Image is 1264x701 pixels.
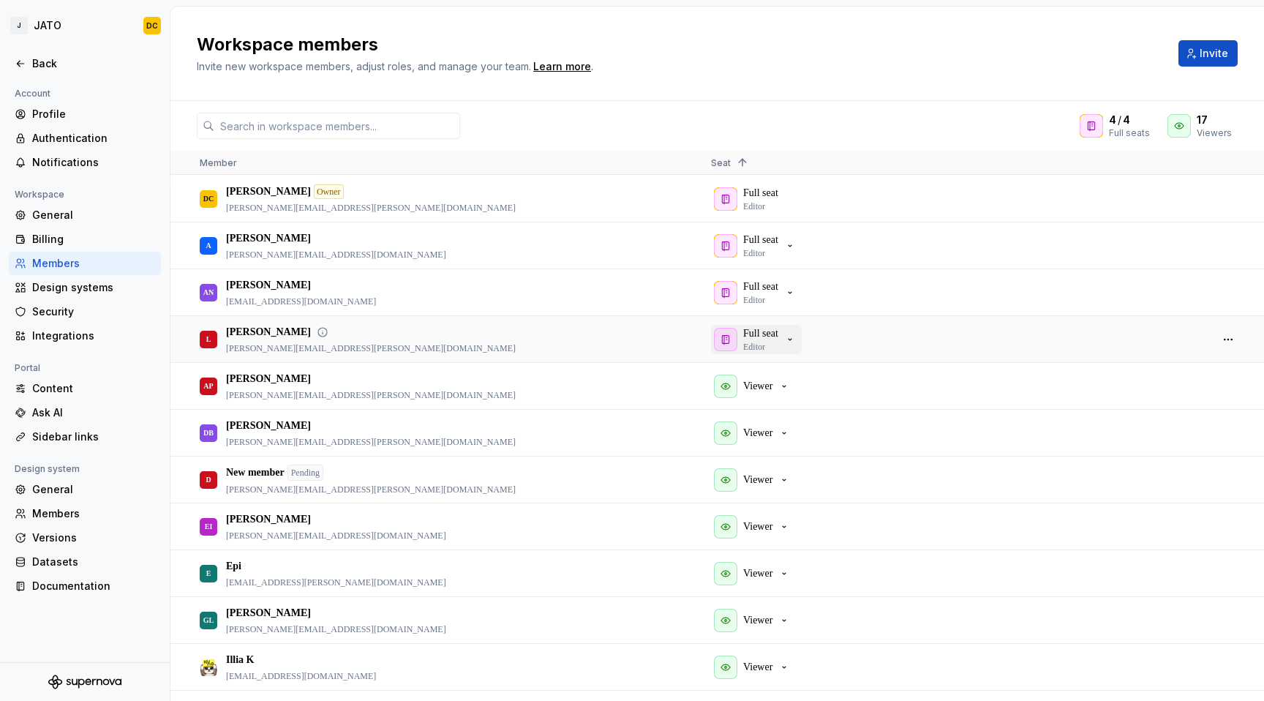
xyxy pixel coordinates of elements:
[226,559,241,574] p: Epi
[9,252,161,275] a: Members
[226,202,516,214] p: [PERSON_NAME][EMAIL_ADDRESS][PERSON_NAME][DOMAIN_NAME]
[226,670,376,682] p: [EMAIL_ADDRESS][DOMAIN_NAME]
[200,659,217,676] img: Illia K
[203,606,214,634] div: GL
[711,512,796,541] button: Viewer
[9,401,161,424] a: Ask AI
[9,502,161,525] a: Members
[206,559,211,588] div: E
[9,478,161,501] a: General
[226,184,311,199] p: [PERSON_NAME]
[9,377,161,400] a: Content
[226,325,311,340] p: [PERSON_NAME]
[3,10,167,42] button: JJATODC
[226,249,446,260] p: [PERSON_NAME][EMAIL_ADDRESS][DOMAIN_NAME]
[9,52,161,75] a: Back
[32,107,155,121] div: Profile
[32,131,155,146] div: Authentication
[226,530,446,541] p: [PERSON_NAME][EMAIL_ADDRESS][DOMAIN_NAME]
[9,85,56,102] div: Account
[711,559,796,588] button: Viewer
[214,113,460,139] input: Search in workspace members...
[226,419,311,433] p: [PERSON_NAME]
[743,341,765,353] p: Editor
[32,304,155,319] div: Security
[9,574,161,598] a: Documentation
[226,342,516,354] p: [PERSON_NAME][EMAIL_ADDRESS][PERSON_NAME][DOMAIN_NAME]
[1197,113,1208,127] span: 17
[226,372,311,386] p: [PERSON_NAME]
[711,419,796,448] button: Viewer
[203,419,214,447] div: DB
[32,329,155,343] div: Integrations
[743,326,778,341] p: Full seat
[32,482,155,497] div: General
[226,389,516,401] p: [PERSON_NAME][EMAIL_ADDRESS][PERSON_NAME][DOMAIN_NAME]
[743,247,765,259] p: Editor
[206,325,211,353] div: L
[48,675,121,689] svg: Supernova Logo
[1197,127,1232,139] div: Viewers
[34,18,61,33] div: JATO
[206,231,211,260] div: A
[9,151,161,174] a: Notifications
[32,56,155,71] div: Back
[9,203,161,227] a: General
[1109,113,1150,127] div: /
[197,33,1161,56] h2: Workspace members
[531,61,593,72] span: .
[711,325,802,354] button: Full seatEditor
[32,232,155,247] div: Billing
[32,256,155,271] div: Members
[32,155,155,170] div: Notifications
[226,278,311,293] p: [PERSON_NAME]
[205,512,213,541] div: EI
[226,606,311,621] p: [PERSON_NAME]
[10,17,28,34] div: J
[9,300,161,323] a: Security
[226,484,516,495] p: [PERSON_NAME][EMAIL_ADDRESS][PERSON_NAME][DOMAIN_NAME]
[203,278,214,307] div: AN
[32,506,155,521] div: Members
[32,280,155,295] div: Design systems
[743,233,778,247] p: Full seat
[32,555,155,569] div: Datasets
[743,566,772,581] p: Viewer
[9,359,46,377] div: Portal
[711,606,796,635] button: Viewer
[197,60,531,72] span: Invite new workspace members, adjust roles, and manage your team.
[1109,127,1150,139] div: Full seats
[9,186,70,203] div: Workspace
[314,184,344,199] div: Owner
[9,228,161,251] a: Billing
[226,465,285,480] p: New member
[743,613,772,628] p: Viewer
[533,59,591,74] a: Learn more
[1178,40,1238,67] button: Invite
[32,208,155,222] div: General
[743,520,772,534] p: Viewer
[146,20,158,31] div: DC
[32,405,155,420] div: Ask AI
[226,296,376,307] p: [EMAIL_ADDRESS][DOMAIN_NAME]
[200,157,237,168] span: Member
[287,465,323,481] div: Pending
[9,324,161,348] a: Integrations
[743,426,772,441] p: Viewer
[711,372,796,401] button: Viewer
[711,157,731,168] span: Seat
[226,512,311,527] p: [PERSON_NAME]
[743,294,765,306] p: Editor
[711,231,802,260] button: Full seatEditor
[226,436,516,448] p: [PERSON_NAME][EMAIL_ADDRESS][PERSON_NAME][DOMAIN_NAME]
[743,473,772,487] p: Viewer
[9,425,161,449] a: Sidebar links
[9,276,161,299] a: Design systems
[32,531,155,545] div: Versions
[711,278,802,307] button: Full seatEditor
[711,653,796,682] button: Viewer
[711,465,796,495] button: Viewer
[226,231,311,246] p: [PERSON_NAME]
